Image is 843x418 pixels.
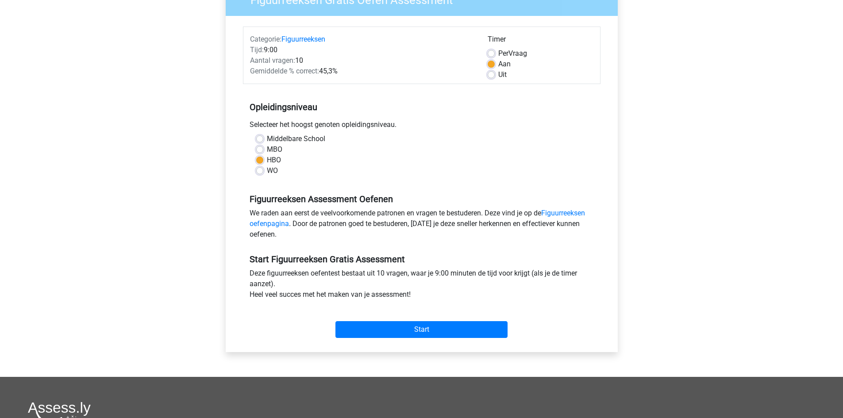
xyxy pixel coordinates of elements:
[498,48,527,59] label: Vraag
[250,46,264,54] span: Tijd:
[267,155,281,165] label: HBO
[267,165,278,176] label: WO
[335,321,508,338] input: Start
[488,34,593,48] div: Timer
[250,194,594,204] h5: Figuurreeksen Assessment Oefenen
[498,69,507,80] label: Uit
[267,144,282,155] label: MBO
[281,35,325,43] a: Figuurreeksen
[498,49,508,58] span: Per
[243,208,600,243] div: We raden aan eerst de veelvoorkomende patronen en vragen te bestuderen. Deze vind je op de . Door...
[243,55,481,66] div: 10
[243,66,481,77] div: 45,3%
[498,59,511,69] label: Aan
[243,268,600,303] div: Deze figuurreeksen oefentest bestaat uit 10 vragen, waar je 9:00 minuten de tijd voor krijgt (als...
[243,45,481,55] div: 9:00
[243,119,600,134] div: Selecteer het hoogst genoten opleidingsniveau.
[250,98,594,116] h5: Opleidingsniveau
[250,35,281,43] span: Categorie:
[267,134,325,144] label: Middelbare School
[250,254,594,265] h5: Start Figuurreeksen Gratis Assessment
[250,67,319,75] span: Gemiddelde % correct:
[250,56,295,65] span: Aantal vragen:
